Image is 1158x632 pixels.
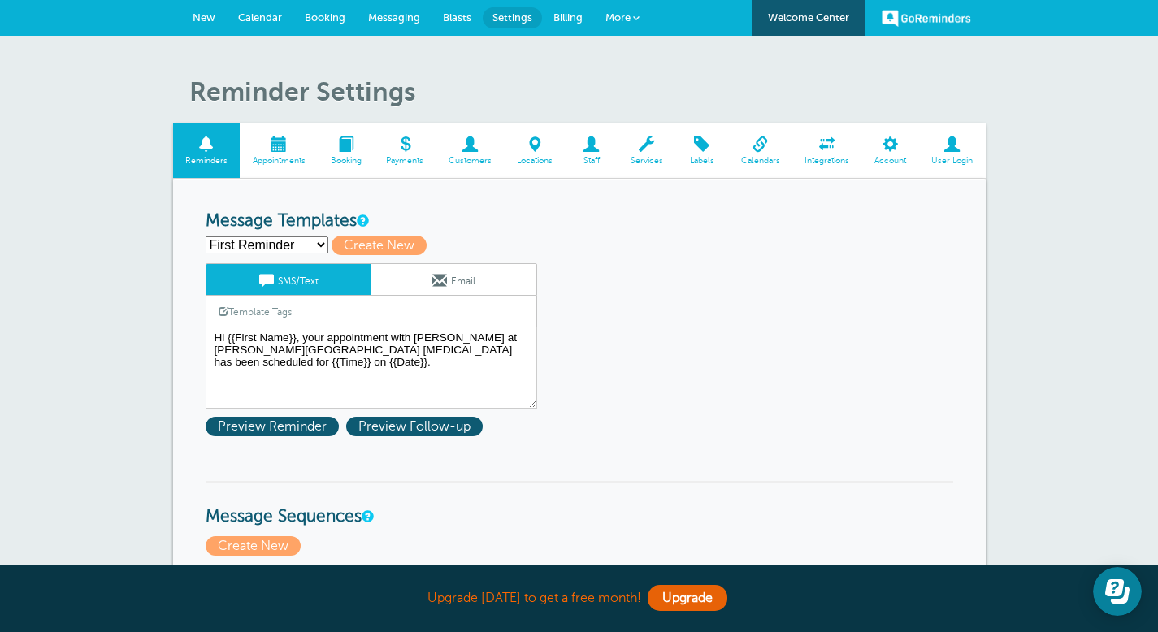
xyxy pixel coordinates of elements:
a: Customers [436,123,505,178]
h3: Message Templates [206,211,953,232]
textarea: Hi {{First Name}}, your appointment with [PERSON_NAME] at [PERSON_NAME][GEOGRAPHIC_DATA] [MEDICAL... [206,327,537,409]
span: Customers [445,156,497,166]
a: Preview Follow-up [346,419,487,434]
h3: Message Sequences [206,481,953,527]
a: Staff [565,123,618,178]
span: Settings [492,11,532,24]
span: Calendars [736,156,784,166]
a: Labels [675,123,728,178]
span: Labels [683,156,720,166]
span: Preview Reminder [206,417,339,436]
span: Calendar [238,11,282,24]
span: Billing [553,11,583,24]
h1: Reminder Settings [189,76,986,107]
a: User Login [919,123,986,178]
span: Integrations [800,156,854,166]
div: Upgrade [DATE] to get a free month! [173,581,986,616]
a: Create New [332,238,434,253]
span: Staff [573,156,609,166]
span: Messaging [368,11,420,24]
span: Account [870,156,911,166]
a: Services [618,123,675,178]
a: Integrations [792,123,862,178]
span: Create New [206,536,301,556]
a: Preview Reminder [206,419,346,434]
a: Create New [206,539,305,553]
span: Create New [332,236,427,255]
a: Upgrade [648,585,727,611]
span: Payments [382,156,428,166]
span: More [605,11,631,24]
span: Locations [513,156,557,166]
a: Payments [374,123,436,178]
a: Calendars [728,123,792,178]
a: Locations [505,123,566,178]
span: Blasts [443,11,471,24]
a: Template Tags [206,296,304,327]
a: This is the wording for your reminder and follow-up messages. You can create multiple templates i... [357,215,366,226]
span: Booking [305,11,345,24]
span: New [193,11,215,24]
a: Settings [483,7,542,28]
a: SMS/Text [206,264,371,295]
a: Message Sequences allow you to setup multiple reminder schedules that can use different Message T... [362,511,371,522]
a: Account [862,123,919,178]
span: Preview Follow-up [346,417,483,436]
iframe: Resource center [1093,567,1142,616]
a: Appointments [240,123,318,178]
span: Reminders [181,156,232,166]
a: Email [371,264,536,295]
span: User Login [927,156,978,166]
a: Booking [318,123,374,178]
span: Booking [326,156,366,166]
span: Services [626,156,667,166]
span: Appointments [248,156,310,166]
